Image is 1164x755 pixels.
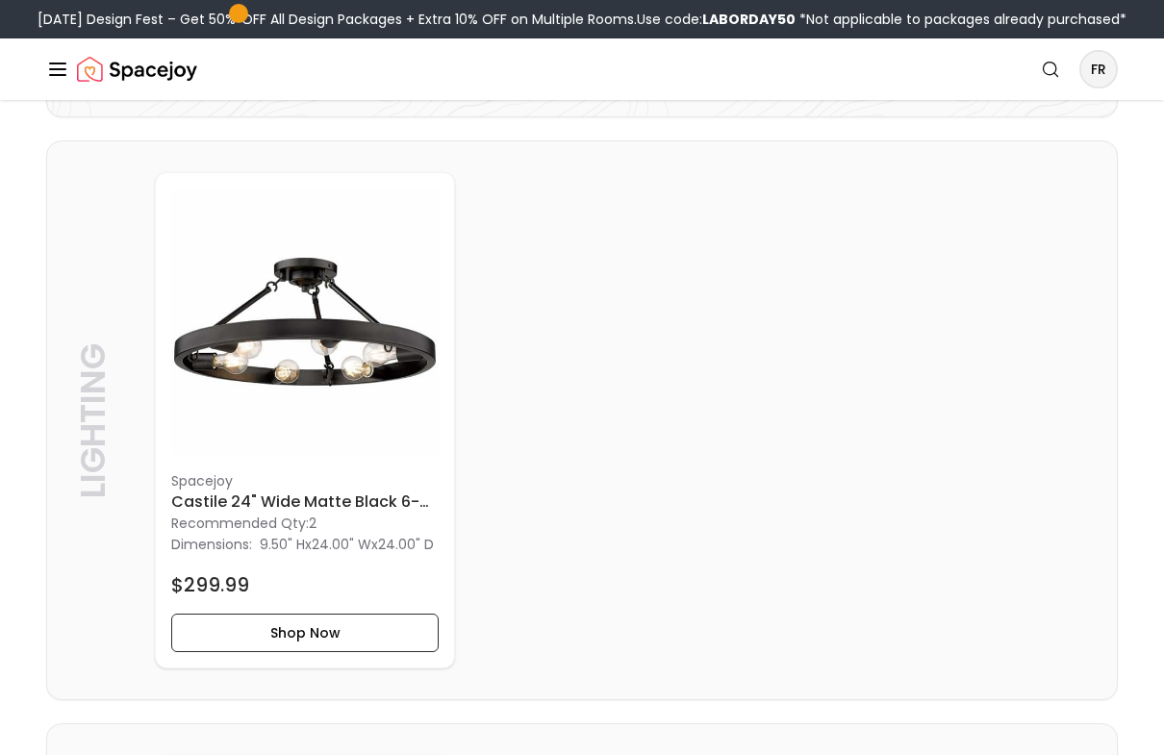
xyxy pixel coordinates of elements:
div: Castile 24" Wide Matte Black 6-Light Ceiling Light [155,172,455,668]
p: x x [260,535,434,554]
a: Castile 24" Wide Matte Black 6-Light Ceiling Light imageSpacejoyCastile 24" Wide Matte Black 6-Li... [155,172,455,668]
p: Spacejoy [171,471,439,491]
nav: Global [46,38,1118,100]
span: 24.00" D [378,535,434,554]
h6: Castile 24" Wide Matte Black 6-Light Ceiling Light [171,491,439,514]
span: *Not applicable to packages already purchased* [796,10,1126,29]
a: Spacejoy [77,50,197,88]
img: Spacejoy Logo [77,50,197,88]
span: 24.00" W [312,535,371,554]
button: FR [1079,50,1118,88]
span: FR [1081,52,1116,87]
p: Dimensions: [171,533,252,556]
b: LABORDAY50 [702,10,796,29]
div: [DATE] Design Fest – Get 50% OFF All Design Packages + Extra 10% OFF on Multiple Rooms. [38,10,1126,29]
img: Castile 24" Wide Matte Black 6-Light Ceiling Light image [171,189,439,456]
p: Lighting [74,189,113,651]
button: Shop Now [171,614,439,652]
span: Use code: [637,10,796,29]
span: 9.50" H [260,535,305,554]
p: Recommended Qty: 2 [171,514,439,533]
h4: $299.99 [171,571,249,598]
